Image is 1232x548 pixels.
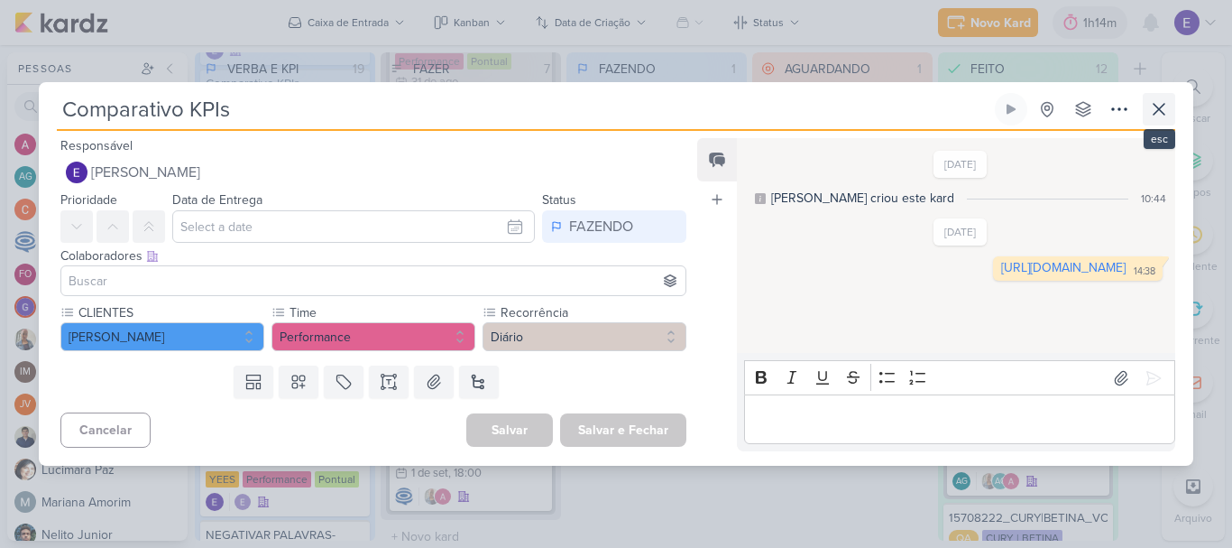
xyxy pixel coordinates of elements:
[1001,260,1126,275] a: [URL][DOMAIN_NAME]
[483,322,686,351] button: Diário
[569,216,633,237] div: FAZENDO
[57,93,991,125] input: Kard Sem Título
[499,303,686,322] label: Recorrência
[60,192,117,208] label: Prioridade
[1004,102,1018,116] div: Ligar relógio
[744,395,1175,444] div: Editor editing area: main
[744,360,1175,395] div: Editor toolbar
[1141,190,1166,207] div: 10:44
[1134,265,1155,279] div: 14:38
[60,156,686,189] button: [PERSON_NAME]
[60,413,151,448] button: Cancelar
[65,270,682,292] input: Buscar
[60,322,264,351] button: [PERSON_NAME]
[172,210,535,243] input: Select a date
[77,303,264,322] label: CLIENTES
[1144,129,1175,149] div: esc
[542,210,686,243] button: FAZENDO
[288,303,475,322] label: Time
[66,162,87,183] img: Eduardo Quaresma
[771,189,954,208] div: [PERSON_NAME] criou este kard
[91,162,200,183] span: [PERSON_NAME]
[60,246,686,265] div: Colaboradores
[172,192,262,208] label: Data de Entrega
[60,138,133,153] label: Responsável
[542,192,576,208] label: Status
[271,322,475,351] button: Performance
